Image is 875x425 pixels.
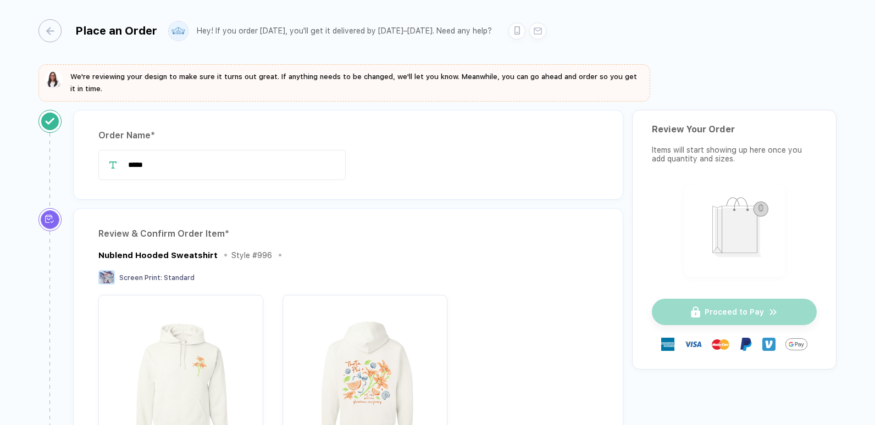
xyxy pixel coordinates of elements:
img: user profile [169,21,188,41]
span: Standard [164,274,195,282]
span: Screen Print : [119,274,162,282]
div: Style # 996 [231,251,272,260]
img: Paypal [739,338,752,351]
div: Order Name [98,127,598,144]
img: sophie [45,71,63,88]
div: Nublend Hooded Sweatshirt [98,250,218,260]
button: We're reviewing your design to make sure it turns out great. If anything needs to be changed, we'... [45,71,644,95]
img: Screen Print [98,270,115,284]
div: Place an Order [75,24,157,37]
div: Items will start showing up here once you add quantity and sizes. [652,146,817,163]
img: shopping_bag.png [689,190,780,270]
img: visa [684,335,702,353]
span: We're reviewing your design to make sure it turns out great. If anything needs to be changed, we'... [70,72,637,93]
div: Review Your Order [652,124,817,135]
img: GPay [785,333,807,355]
img: master-card [712,335,729,353]
div: Hey! If you order [DATE], you'll get it delivered by [DATE]–[DATE]. Need any help? [197,26,492,36]
div: Review & Confirm Order Item [98,225,598,243]
img: express [661,338,674,351]
img: Venmo [762,338,776,351]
